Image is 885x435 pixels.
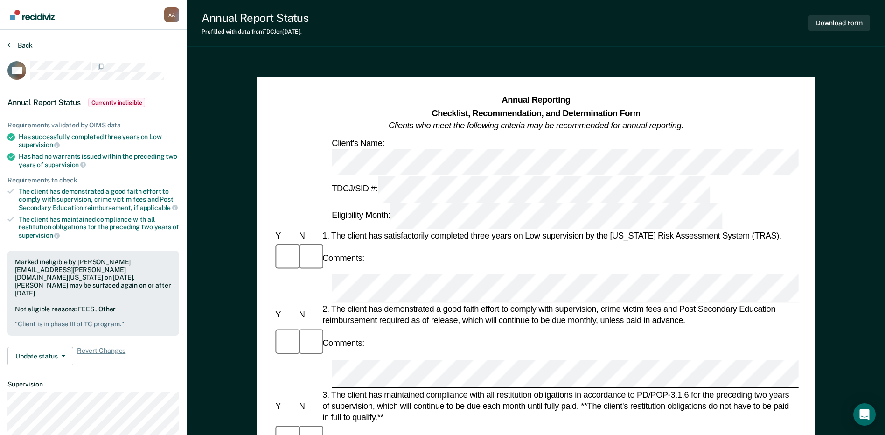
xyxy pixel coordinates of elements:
[164,7,179,22] div: A A
[808,15,870,31] button: Download Form
[389,121,683,130] em: Clients who meet the following criteria may be recommended for annual reporting.
[45,161,86,168] span: supervision
[853,403,876,426] div: Open Intercom Messenger
[273,230,297,241] div: Y
[273,400,297,412] div: Y
[88,98,146,107] span: Currently ineligible
[7,121,179,129] div: Requirements validated by OIMS data
[432,108,640,118] strong: Checklist, Recommendation, and Determination Form
[202,28,308,35] div: Prefilled with data from TDCJ on [DATE] .
[330,203,724,229] div: Eligibility Month:
[297,309,320,321] div: N
[15,320,172,328] pre: " Client is in phase III of TC program. "
[7,98,81,107] span: Annual Report Status
[19,133,179,149] div: Has successfully completed three years on Low
[77,347,125,365] span: Revert Changes
[321,304,799,326] div: 2. The client has demonstrated a good faith effort to comply with supervision, crime victim fees ...
[321,389,799,423] div: 3. The client has maintained compliance with all restitution obligations in accordance to PD/POP-...
[10,10,55,20] img: Recidiviz
[19,188,179,211] div: The client has demonstrated a good faith effort to comply with supervision, crime victim fees and...
[202,11,308,25] div: Annual Report Status
[321,337,366,349] div: Comments:
[15,258,172,297] div: Marked ineligible by [PERSON_NAME][EMAIL_ADDRESS][PERSON_NAME][DOMAIN_NAME][US_STATE] on [DATE]. ...
[164,7,179,22] button: Profile dropdown button
[273,309,297,321] div: Y
[330,176,711,203] div: TDCJ/SID #:
[7,347,73,365] button: Update status
[7,176,179,184] div: Requirements to check
[321,230,799,241] div: 1. The client has satisfactorily completed three years on Low supervision by the [US_STATE] Risk ...
[15,305,172,329] div: Not eligible reasons: FEES , Other
[140,204,178,211] span: applicable
[321,253,366,264] div: Comments:
[502,96,570,105] strong: Annual Reporting
[7,41,33,49] button: Back
[7,380,179,388] dt: Supervision
[297,230,320,241] div: N
[19,141,60,148] span: supervision
[19,153,179,168] div: Has had no warrants issued within the preceding two years of
[19,232,60,239] span: supervision
[297,400,320,412] div: N
[19,216,179,239] div: The client has maintained compliance with all restitution obligations for the preceding two years of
